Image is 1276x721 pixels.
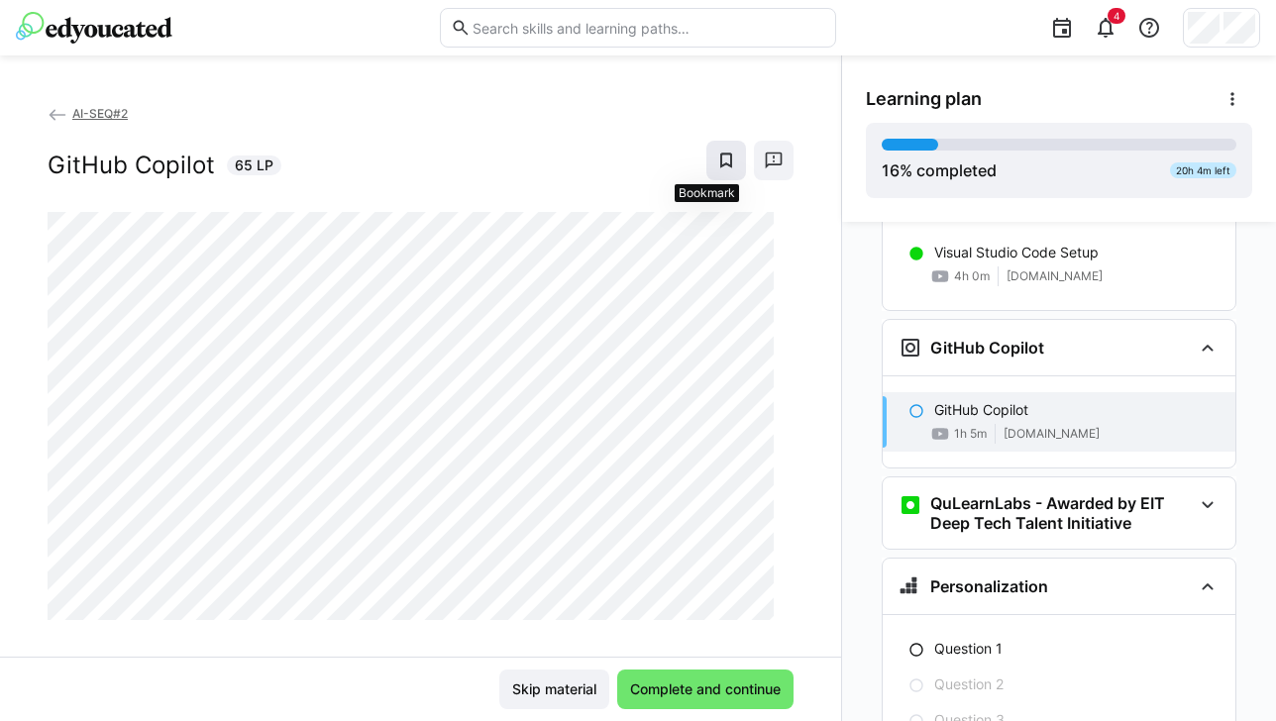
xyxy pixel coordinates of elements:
[866,88,982,110] span: Learning plan
[1114,10,1119,22] span: 4
[471,19,825,37] input: Search skills and learning paths…
[934,674,1004,694] p: Question 2
[954,268,990,284] span: 4h 0m
[930,338,1044,358] h3: GitHub Copilot
[882,158,997,182] div: % completed
[235,155,273,175] span: 65 LP
[934,243,1099,262] p: Visual Studio Code Setup
[509,679,599,699] span: Skip material
[882,160,900,180] span: 16
[499,669,609,709] button: Skip material
[675,184,739,202] div: Bookmark
[930,493,1192,533] h3: QuLearnLabs - Awarded by EIT Deep Tech Talent Initiative
[930,576,1048,596] h3: Personalization
[1170,162,1236,178] div: 20h 4m left
[934,400,1028,420] p: GitHub Copilot
[48,151,215,180] h2: GitHub Copilot
[72,106,128,121] span: AI-SEQ#2
[617,669,794,709] button: Complete and continue
[934,639,1003,659] p: Question 1
[1007,268,1103,284] span: [DOMAIN_NAME]
[48,106,128,121] a: AI-SEQ#2
[627,679,784,699] span: Complete and continue
[1004,426,1100,442] span: [DOMAIN_NAME]
[954,426,987,442] span: 1h 5m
